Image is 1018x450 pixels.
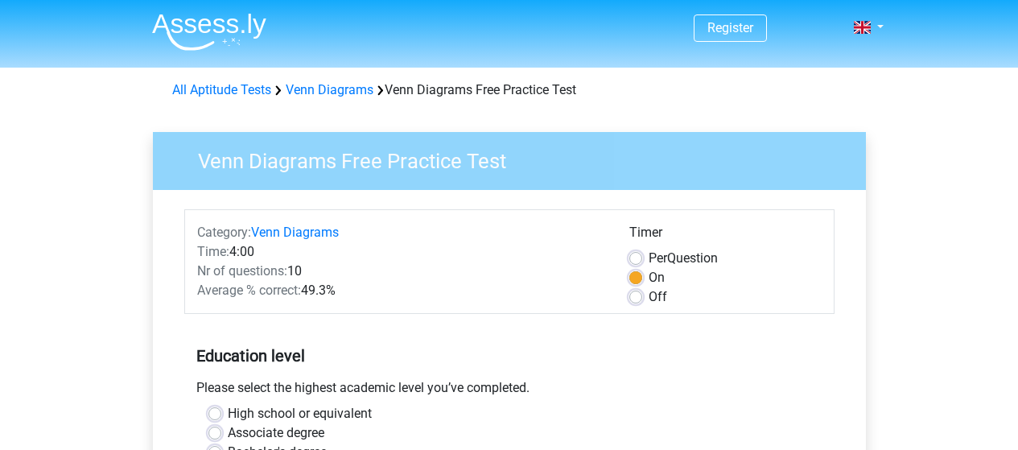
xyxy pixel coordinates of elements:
span: Category: [197,225,251,240]
div: 10 [185,262,617,281]
div: 4:00 [185,242,617,262]
label: Off [649,287,667,307]
label: On [649,268,665,287]
label: Associate degree [228,423,324,443]
h5: Education level [196,340,822,372]
label: Question [649,249,718,268]
a: Venn Diagrams [286,82,373,97]
img: Assessly [152,13,266,51]
a: All Aptitude Tests [172,82,271,97]
span: Average % correct: [197,283,301,298]
span: Nr of questions: [197,263,287,279]
span: Time: [197,244,229,259]
h3: Venn Diagrams Free Practice Test [179,142,854,174]
a: Register [707,20,753,35]
div: 49.3% [185,281,617,300]
span: Per [649,250,667,266]
div: Timer [629,223,822,249]
label: High school or equivalent [228,404,372,423]
div: Please select the highest academic level you’ve completed. [184,378,835,404]
a: Venn Diagrams [251,225,339,240]
div: Venn Diagrams Free Practice Test [166,81,853,100]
